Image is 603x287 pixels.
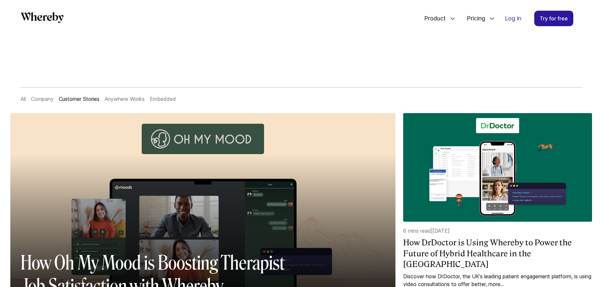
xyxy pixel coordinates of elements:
[21,12,64,25] a: Whereby
[403,237,592,270] a: How DrDoctor is Using Whereby to Power the Future of Hybrid Healthcare in the [GEOGRAPHIC_DATA]
[150,96,176,102] a: Embedded
[21,96,26,102] a: All
[460,8,487,29] span: Pricing
[500,11,526,26] a: Log in
[21,12,64,23] svg: Whereby
[31,96,54,102] a: Company
[105,96,145,102] a: Anywhere Works
[418,8,447,29] span: Product
[59,96,99,102] a: Customer Stories
[403,227,592,235] p: 6 mins read | [DATE]
[534,11,573,26] a: Try for free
